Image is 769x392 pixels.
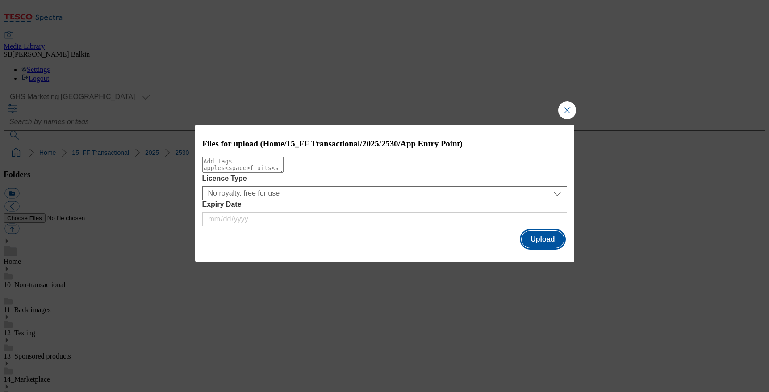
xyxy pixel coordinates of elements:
[522,231,564,248] button: Upload
[202,175,567,183] label: Licence Type
[202,200,567,209] label: Expiry Date
[195,125,574,263] div: Modal
[202,139,567,149] h3: Files for upload (Home/15_FF Transactional/2025/2530/App Entry Point)
[558,101,576,119] button: Close Modal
